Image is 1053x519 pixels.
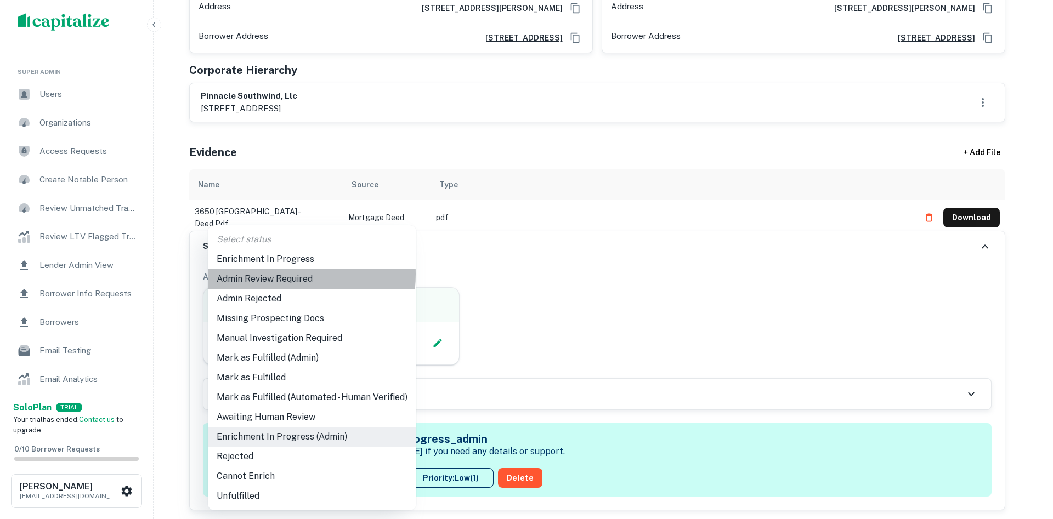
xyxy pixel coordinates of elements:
[208,486,416,506] li: Unfulfilled
[208,407,416,427] li: Awaiting Human Review
[208,269,416,289] li: Admin Review Required
[208,466,416,486] li: Cannot Enrich
[208,427,416,447] li: Enrichment In Progress (Admin)
[208,249,416,269] li: Enrichment In Progress
[208,328,416,348] li: Manual Investigation Required
[208,387,416,407] li: Mark as Fulfilled (Automated - Human Verified)
[208,289,416,309] li: Admin Rejected
[208,348,416,368] li: Mark as Fulfilled (Admin)
[208,447,416,466] li: Rejected
[208,368,416,387] li: Mark as Fulfilled
[998,431,1053,484] iframe: Chat Widget
[208,309,416,328] li: Missing Prospecting Docs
